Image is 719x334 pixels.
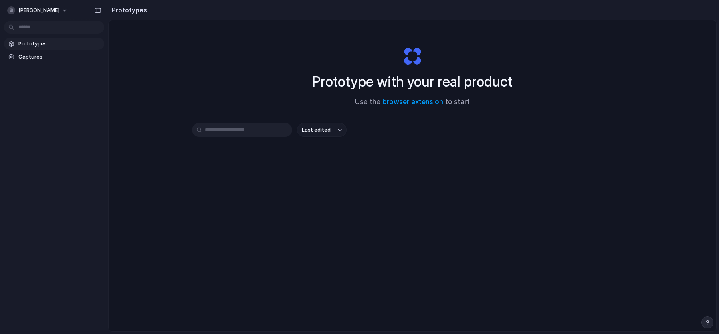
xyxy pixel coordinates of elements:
span: Captures [18,53,101,61]
button: Last edited [297,123,347,137]
a: Prototypes [4,38,104,50]
h1: Prototype with your real product [312,71,513,92]
span: Use the to start [355,97,470,107]
span: Prototypes [18,40,101,48]
span: Last edited [302,126,331,134]
a: browser extension [382,98,443,106]
h2: Prototypes [108,5,147,15]
span: [PERSON_NAME] [18,6,59,14]
button: [PERSON_NAME] [4,4,72,17]
a: Captures [4,51,104,63]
